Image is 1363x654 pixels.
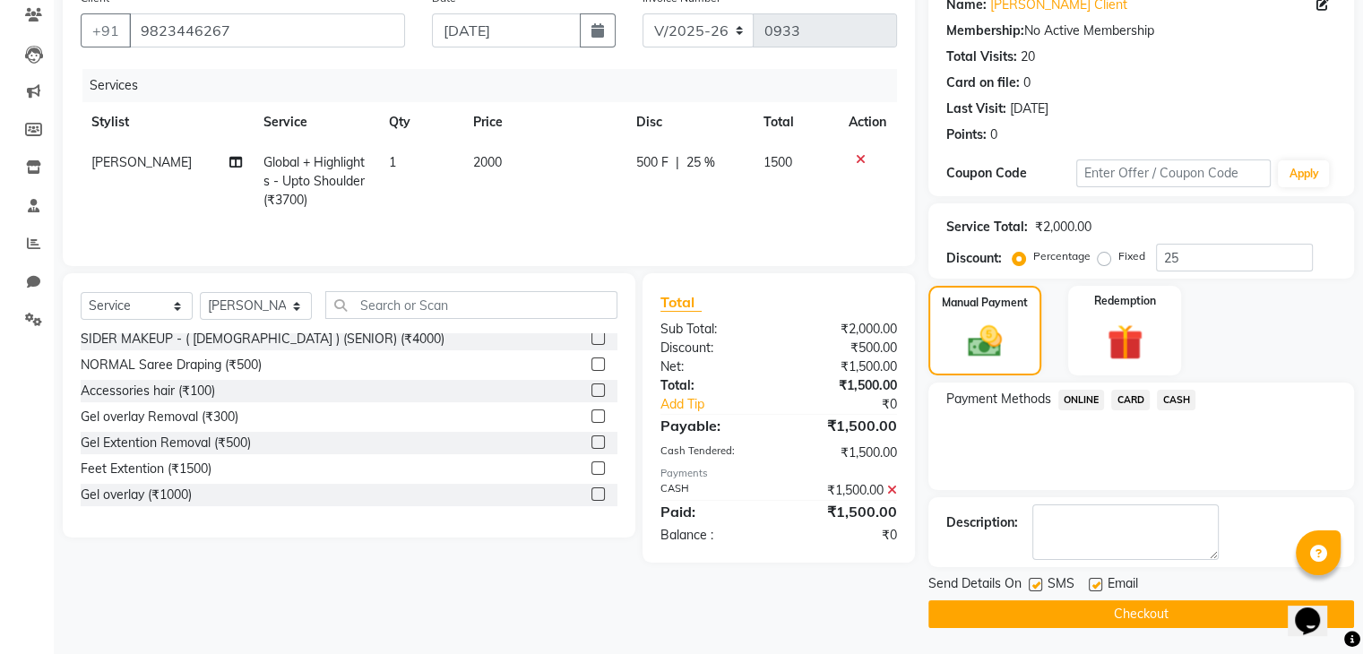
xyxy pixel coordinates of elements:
div: ₹0 [779,526,910,545]
div: Paid: [647,501,779,522]
span: | [676,153,679,172]
input: Enter Offer / Coupon Code [1076,159,1272,187]
div: ₹1,500.00 [779,357,910,376]
div: ₹1,500.00 [779,376,910,395]
th: Action [838,102,897,142]
div: Gel overlay (₹1000) [81,486,192,504]
input: Search or Scan [325,291,617,319]
button: Apply [1278,160,1329,187]
div: 20 [1021,47,1035,66]
div: Discount: [647,339,779,357]
span: [PERSON_NAME] [91,154,192,170]
div: ₹1,500.00 [779,501,910,522]
div: Payable: [647,415,779,436]
img: _cash.svg [957,322,1013,361]
div: Discount: [946,249,1002,268]
span: 25 % [686,153,715,172]
div: Card on file: [946,73,1020,92]
span: 1500 [763,154,792,170]
div: Services [82,69,910,102]
label: Manual Payment [942,295,1028,311]
label: Fixed [1118,248,1145,264]
span: Email [1108,574,1138,597]
span: Payment Methods [946,390,1051,409]
div: ₹0 [800,395,910,414]
div: [DATE] [1010,99,1048,118]
div: Cash Tendered: [647,443,779,462]
span: CASH [1157,390,1195,410]
div: ₹500.00 [779,339,910,357]
iframe: chat widget [1288,582,1345,636]
img: _gift.svg [1096,320,1154,365]
label: Redemption [1094,293,1156,309]
th: Stylist [81,102,253,142]
span: SMS [1048,574,1074,597]
div: Membership: [946,22,1024,40]
div: CASH [647,481,779,500]
div: Balance : [647,526,779,545]
span: ONLINE [1058,390,1105,410]
div: Coupon Code [946,164,1076,183]
div: No Active Membership [946,22,1336,40]
span: 2000 [473,154,502,170]
th: Service [253,102,378,142]
div: Points: [946,125,987,144]
div: Net: [647,357,779,376]
div: Total: [647,376,779,395]
div: Service Total: [946,218,1028,237]
div: Gel Extention Removal (₹500) [81,434,251,452]
label: Percentage [1033,248,1091,264]
div: Last Visit: [946,99,1006,118]
div: HAIR COLOUR COURSE BASIC TO ADVANCE (₹60000) [81,512,404,530]
div: ₹2,000.00 [1035,218,1091,237]
div: Total Visits: [946,47,1017,66]
div: NORMAL Saree Draping (₹500) [81,356,262,374]
span: Total [660,293,702,312]
input: Search by Name/Mobile/Email/Code [129,13,405,47]
div: Sub Total: [647,320,779,339]
th: Price [462,102,625,142]
div: 0 [1023,73,1031,92]
th: Qty [378,102,462,142]
th: Disc [625,102,753,142]
div: 0 [990,125,997,144]
div: ₹2,000.00 [779,320,910,339]
div: Feet Extention (₹1500) [81,460,211,478]
th: Total [753,102,838,142]
div: Description: [946,513,1018,532]
div: Accessories hair (₹100) [81,382,215,400]
span: Send Details On [928,574,1022,597]
button: Checkout [928,600,1354,628]
span: 500 F [636,153,669,172]
div: ₹1,500.00 [779,415,910,436]
span: Global + Highlights - Upto Shoulder (₹3700) [263,154,365,208]
button: +91 [81,13,131,47]
div: ₹1,500.00 [779,443,910,462]
div: ₹1,500.00 [779,481,910,500]
span: CARD [1111,390,1150,410]
span: 1 [389,154,396,170]
a: Add Tip [647,395,800,414]
div: SIDER MAKEUP - ( [DEMOGRAPHIC_DATA] ) (SENIOR) (₹4000) [81,330,444,349]
div: Gel overlay Removal (₹300) [81,408,238,426]
div: Payments [660,466,897,481]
